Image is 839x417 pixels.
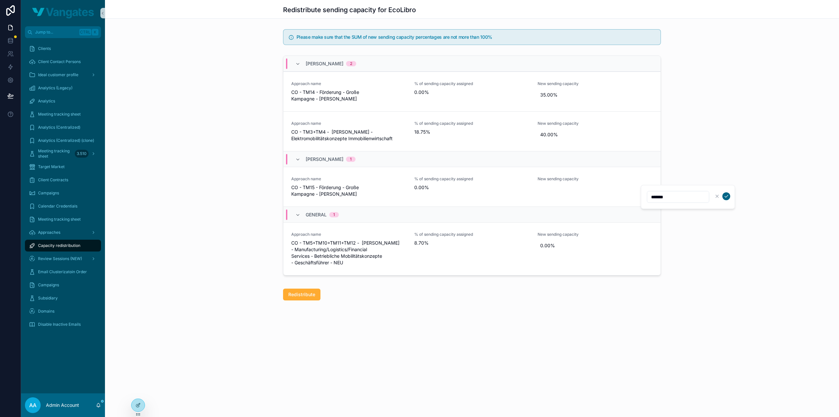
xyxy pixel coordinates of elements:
[306,211,327,218] span: General
[38,59,81,64] span: Client Contact Persons
[25,95,101,107] a: Analytics
[414,121,529,126] span: % of sending capacity assigned
[283,167,661,207] a: Approach nameCO - TM15 - Förderung - Große Kampagne - [PERSON_NAME]% of sending capacity assigned...
[25,227,101,238] a: Approaches
[540,131,650,138] span: 40.00%
[283,289,320,300] button: Redistribute
[414,184,529,191] span: 0.00%
[46,402,79,408] p: Admin Account
[291,184,406,197] span: CO - TM15 - Förderung - Große Kampagne - [PERSON_NAME]
[291,89,406,102] span: CO - TM14 - Förderung - Große Kampagne - [PERSON_NAME]
[38,296,58,301] span: Subsidiary
[25,43,101,55] a: Clients
[283,222,661,275] a: Approach nameCO - TM5+TM10+TM11+TM12 - [PERSON_NAME] - Manufacturing/Logistics/Financial Services...
[414,232,529,237] span: % of sending capacity assigned
[538,81,653,86] span: New sending capacity
[38,309,54,314] span: Domains
[38,243,80,248] span: Capacity redistribution
[414,176,529,182] span: % of sending capacity assigned
[38,46,51,51] span: Clients
[38,72,78,77] span: Ideal customer profile
[25,279,101,291] a: Campaigns
[38,190,59,196] span: Campaigns
[79,29,91,35] span: Ctrl
[25,253,101,265] a: Review Sessions (NEW)
[538,121,653,126] span: New sending capacity
[25,318,101,330] a: Disable Inactive Emails
[350,157,352,162] div: 1
[414,81,529,86] span: % of sending capacity assigned
[38,230,60,235] span: Approaches
[38,138,94,143] span: Analytics (Centralized) (clone)
[291,121,406,126] span: Approach name
[25,266,101,278] a: Email Clusterizatoin Order
[38,112,81,117] span: Meeting tracking sheet
[414,89,529,96] span: 0.00%
[283,111,661,151] a: Approach nameCO - TM3+TM4 - [PERSON_NAME] - Elektromobilitätskonzepte Immobilienwirtschaft% of se...
[538,232,653,237] span: New sending capacity
[25,305,101,317] a: Domains
[25,56,101,68] a: Client Contact Persons
[75,150,89,158] div: 3.510
[25,292,101,304] a: Subsidiary
[350,61,352,66] div: 2
[538,176,653,182] span: New sending capacity
[283,72,661,111] a: Approach nameCO - TM14 - Förderung - Große Kampagne - [PERSON_NAME]% of sending capacity assigned...
[25,174,101,186] a: Client Contracts
[25,121,101,133] a: Analytics (Centralized)
[38,85,72,91] span: Analytics (Legacy)
[25,213,101,225] a: Meeting tracking sheet
[306,60,343,67] span: [PERSON_NAME]
[333,212,335,217] div: 1
[288,291,315,298] span: Redistribute
[38,322,81,327] span: Disable Inactive Emails
[38,269,87,274] span: Email Clusterizatoin Order
[35,30,77,35] span: Jump to...
[38,164,65,169] span: Target Market
[25,161,101,173] a: Target Market
[25,26,101,38] button: Jump to...CtrlK
[291,129,406,142] span: CO - TM3+TM4 - [PERSON_NAME] - Elektromobilitätskonzepte Immobilienwirtschaft
[25,135,101,146] a: Analytics (Centralized) (clone)
[25,69,101,81] a: Ideal customer profile
[38,125,80,130] span: Analytics (Centralized)
[38,148,72,159] span: Meeting tracking sheet
[38,99,55,104] span: Analytics
[414,129,529,135] span: 18.75%
[38,204,77,209] span: Calendar Credentials
[283,5,416,14] h1: Redistribute sending capacity for EcoLibro
[414,240,529,246] span: 8.70%
[25,187,101,199] a: Campaigns
[38,282,59,288] span: Campaigns
[29,401,36,409] span: AA
[291,176,406,182] span: Approach name
[25,240,101,252] a: Capacity redistribution
[291,81,406,86] span: Approach name
[25,200,101,212] a: Calendar Credentials
[25,148,101,160] a: Meeting tracking sheet3.510
[38,256,82,261] span: Review Sessions (NEW)
[297,35,655,39] h5: Please make sure that the SUM of new sending capacity percentages are not more than 100%
[38,217,81,222] span: Meeting tracking sheet
[21,38,105,339] div: scrollable content
[25,82,101,94] a: Analytics (Legacy)
[306,156,343,163] span: [PERSON_NAME]
[540,92,650,98] span: 35.00%
[291,232,406,237] span: Approach name
[25,108,101,120] a: Meeting tracking sheet
[32,8,94,18] img: App logo
[540,242,650,249] span: 0.00%
[92,30,98,35] span: K
[38,177,68,183] span: Client Contracts
[291,240,406,266] span: CO - TM5+TM10+TM11+TM12 - [PERSON_NAME] - Manufacturing/Logistics/Financial Services - Betrieblic...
